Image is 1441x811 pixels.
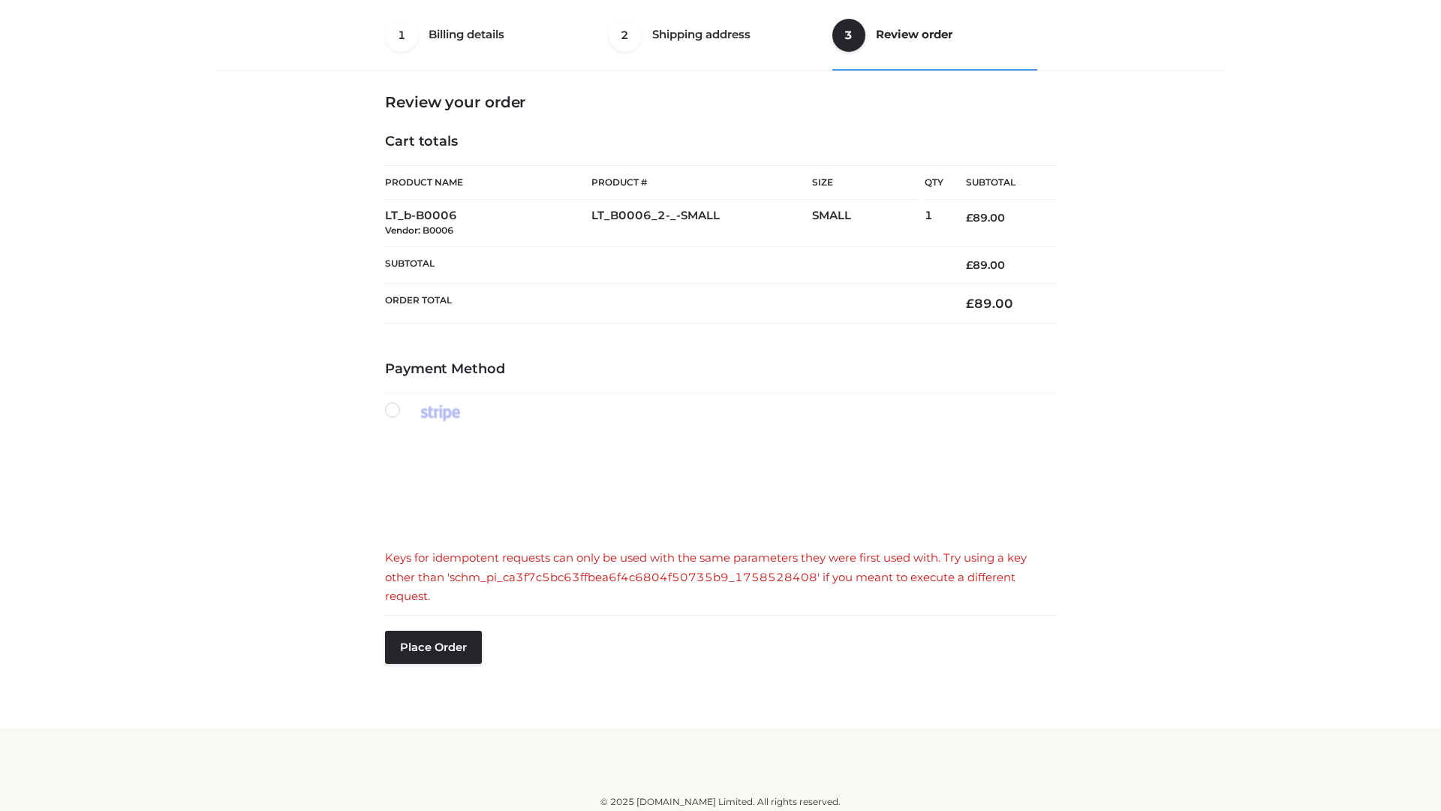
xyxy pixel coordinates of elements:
[966,211,1005,225] bdi: 89.00
[385,284,943,324] th: Order Total
[966,296,1013,311] bdi: 89.00
[385,548,1056,606] div: Keys for idempotent requests can only be used with the same parameters they were first used with....
[925,165,943,200] th: Qty
[966,296,974,311] span: £
[385,165,591,200] th: Product Name
[385,93,1056,111] h3: Review your order
[223,794,1218,809] div: © 2025 [DOMAIN_NAME] Limited. All rights reserved.
[385,246,943,283] th: Subtotal
[966,258,973,272] span: £
[385,200,591,247] td: LT_b-B0006
[812,200,925,247] td: SMALL
[385,361,1056,378] h4: Payment Method
[385,631,482,664] button: Place order
[385,225,453,236] small: Vendor: B0006
[812,166,917,200] th: Size
[385,134,1056,150] h4: Cart totals
[591,165,812,200] th: Product #
[591,200,812,247] td: LT_B0006_2-_-SMALL
[925,200,943,247] td: 1
[966,258,1005,272] bdi: 89.00
[943,166,1056,200] th: Subtotal
[382,437,1053,532] iframe: Secure payment input frame
[966,211,973,225] span: £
